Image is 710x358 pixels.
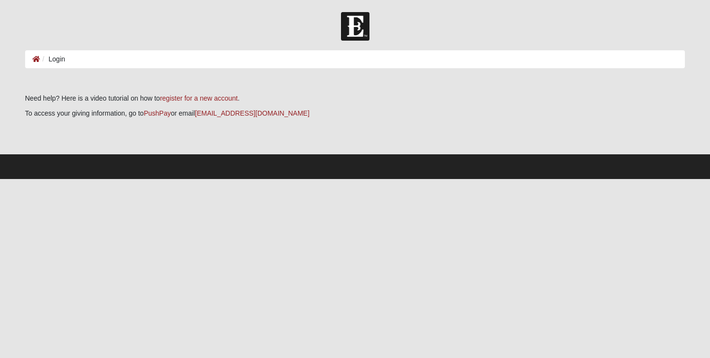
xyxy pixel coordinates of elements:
a: PushPay [144,109,171,117]
a: [EMAIL_ADDRESS][DOMAIN_NAME] [195,109,310,117]
p: Need help? Here is a video tutorial on how to . [25,93,685,104]
img: Church of Eleven22 Logo [341,12,369,41]
li: Login [40,54,65,64]
a: register for a new account [160,94,238,102]
p: To access your giving information, go to or email [25,108,685,119]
